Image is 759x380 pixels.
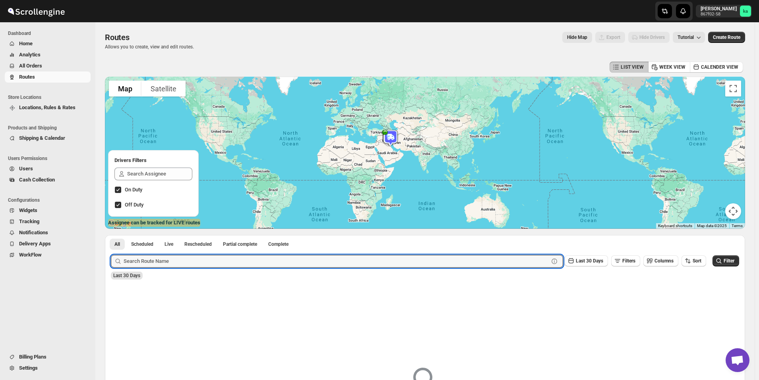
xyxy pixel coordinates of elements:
span: Partial complete [223,241,257,247]
span: On Duty [125,187,142,193]
span: Dashboard [8,30,91,37]
button: Routes [5,71,91,83]
span: Columns [654,258,674,264]
span: Complete [268,241,288,247]
span: Map data ©2025 [697,224,727,228]
span: Analytics [19,52,41,58]
button: Map camera controls [725,203,741,219]
span: Create Route [713,34,740,41]
button: Widgets [5,205,91,216]
label: Assignee can be tracked for LIVE routes [108,219,200,227]
span: WorkFlow [19,252,42,258]
button: Sort [682,255,706,266]
span: Notifications [19,230,48,235]
button: Tracking [5,216,91,227]
a: Open this area in Google Maps (opens a new window) [107,218,133,229]
span: WEEK VIEW [659,64,685,70]
button: Show street map [109,81,141,96]
button: Filters [611,255,640,266]
span: Routes [19,74,35,80]
span: All [114,241,120,247]
button: Keyboard shortcuts [658,223,692,229]
button: Tutorial [673,32,705,43]
span: Routes [105,33,130,42]
button: All routes [110,239,125,250]
a: Open chat [726,348,749,372]
button: Home [5,38,91,49]
button: WorkFlow [5,249,91,260]
button: WEEK VIEW [648,62,690,73]
button: LIST VIEW [610,62,649,73]
button: Columns [643,255,678,266]
span: Scheduled [131,241,153,247]
img: Google [107,218,133,229]
span: Products and Shipping [8,125,91,131]
span: Off Duty [125,202,143,208]
p: 867f02-58 [701,12,737,17]
button: All Orders [5,60,91,71]
button: CALENDER VIEW [690,62,743,73]
img: ScrollEngine [6,1,66,21]
h2: Drivers Filters [114,156,192,164]
span: Settings [19,365,38,371]
span: All Orders [19,63,42,69]
span: CALENDER VIEW [701,64,738,70]
span: Live [165,241,173,247]
input: Search Assignee [127,168,192,180]
button: Delivery Apps [5,238,91,249]
button: Show satellite imagery [141,81,186,96]
button: Map action label [562,32,592,43]
span: Tracking [19,218,39,224]
button: Shipping & Calendar [5,133,91,144]
span: Hide Map [567,34,587,41]
span: LIST VIEW [621,64,644,70]
span: Users Permissions [8,155,91,162]
span: Locations, Rules & Rates [19,104,76,110]
button: User menu [696,5,752,17]
span: Billing Plans [19,354,46,360]
input: Search Route Name [124,255,549,268]
a: Terms (opens in new tab) [732,224,743,228]
span: Last 30 Days [113,273,140,278]
button: Last 30 Days [565,255,608,266]
span: Delivery Apps [19,241,51,247]
p: [PERSON_NAME] [701,6,737,12]
span: Tutorial [678,35,694,40]
span: Users [19,166,33,172]
button: Settings [5,363,91,374]
span: Store Locations [8,94,91,100]
span: Home [19,41,33,46]
button: Billing Plans [5,351,91,363]
button: Notifications [5,227,91,238]
span: Shipping & Calendar [19,135,65,141]
span: Last 30 Days [576,258,603,264]
button: Cash Collection [5,174,91,185]
button: Create Route [708,32,745,43]
button: Filter [713,255,739,266]
span: Rescheduled [184,241,212,247]
p: Allows you to create, view and edit routes. [105,44,194,50]
span: Widgets [19,207,37,213]
button: Analytics [5,49,91,60]
span: khaled alrashidi [740,6,751,17]
button: Users [5,163,91,174]
button: Locations, Rules & Rates [5,102,91,113]
span: Sort [693,258,701,264]
text: ka [743,9,748,14]
button: Toggle fullscreen view [725,81,741,96]
span: Filter [724,258,734,264]
span: Cash Collection [19,177,55,183]
span: Filters [622,258,635,264]
span: Configurations [8,197,91,203]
